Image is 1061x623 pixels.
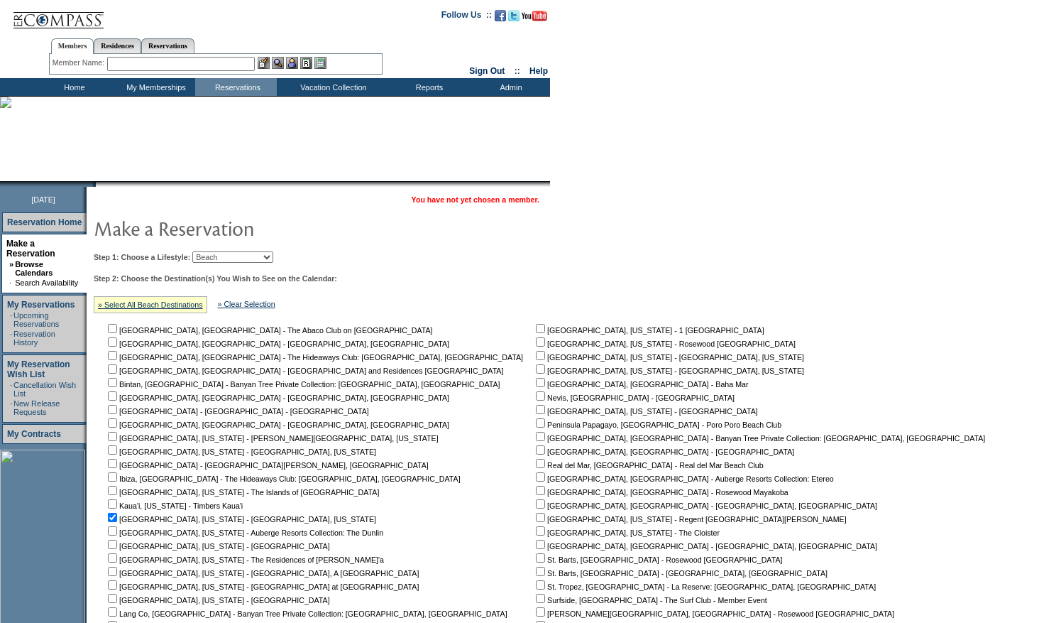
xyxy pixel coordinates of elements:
nobr: St. Barts, [GEOGRAPHIC_DATA] - [GEOGRAPHIC_DATA], [GEOGRAPHIC_DATA] [533,569,828,578]
nobr: [GEOGRAPHIC_DATA], [US_STATE] - Auberge Resorts Collection: The Dunlin [105,529,383,537]
nobr: [GEOGRAPHIC_DATA], [US_STATE] - The Residences of [PERSON_NAME]'a [105,556,384,564]
a: Reservation History [13,330,55,347]
a: Follow us on Twitter [508,14,519,23]
nobr: [GEOGRAPHIC_DATA], [US_STATE] - [GEOGRAPHIC_DATA], [US_STATE] [533,367,804,375]
nobr: [GEOGRAPHIC_DATA], [GEOGRAPHIC_DATA] - Baha Mar [533,380,748,389]
span: [DATE] [31,195,55,204]
a: Help [529,66,548,76]
img: blank.gif [96,181,97,187]
td: Admin [468,78,550,96]
a: Reservation Home [7,217,82,227]
nobr: [GEOGRAPHIC_DATA], [GEOGRAPHIC_DATA] - The Hideaways Club: [GEOGRAPHIC_DATA], [GEOGRAPHIC_DATA] [105,353,523,362]
div: Member Name: [53,57,107,69]
a: Sign Out [469,66,505,76]
img: View [272,57,284,69]
nobr: [GEOGRAPHIC_DATA], [GEOGRAPHIC_DATA] - [GEOGRAPHIC_DATA], [GEOGRAPHIC_DATA] [105,340,449,348]
a: My Reservations [7,300,75,310]
nobr: [GEOGRAPHIC_DATA], [GEOGRAPHIC_DATA] - [GEOGRAPHIC_DATA], [GEOGRAPHIC_DATA] [533,502,877,510]
a: Become our fan on Facebook [495,14,506,23]
nobr: [GEOGRAPHIC_DATA], [GEOGRAPHIC_DATA] - [GEOGRAPHIC_DATA], [GEOGRAPHIC_DATA] [533,542,877,551]
a: Residences [94,38,141,53]
nobr: Bintan, [GEOGRAPHIC_DATA] - Banyan Tree Private Collection: [GEOGRAPHIC_DATA], [GEOGRAPHIC_DATA] [105,380,500,389]
nobr: [GEOGRAPHIC_DATA], [GEOGRAPHIC_DATA] - [GEOGRAPHIC_DATA] [533,448,794,456]
a: Members [51,38,94,54]
nobr: Kaua'i, [US_STATE] - Timbers Kaua'i [105,502,243,510]
nobr: [GEOGRAPHIC_DATA], [GEOGRAPHIC_DATA] - The Abaco Club on [GEOGRAPHIC_DATA] [105,326,433,335]
td: · [9,278,13,287]
img: Reservations [300,57,312,69]
img: b_calculator.gif [314,57,326,69]
nobr: [GEOGRAPHIC_DATA], [US_STATE] - 1 [GEOGRAPHIC_DATA] [533,326,764,335]
img: promoShadowLeftCorner.gif [91,181,96,187]
nobr: [GEOGRAPHIC_DATA], [GEOGRAPHIC_DATA] - Auberge Resorts Collection: Etereo [533,475,834,483]
nobr: [GEOGRAPHIC_DATA], [US_STATE] - [GEOGRAPHIC_DATA] at [GEOGRAPHIC_DATA] [105,583,419,591]
a: Search Availability [15,278,78,287]
nobr: [GEOGRAPHIC_DATA], [US_STATE] - Regent [GEOGRAPHIC_DATA][PERSON_NAME] [533,515,847,524]
td: Home [32,78,114,96]
nobr: [GEOGRAPHIC_DATA], [GEOGRAPHIC_DATA] - [GEOGRAPHIC_DATA], [GEOGRAPHIC_DATA] [105,421,449,429]
nobr: [GEOGRAPHIC_DATA], [US_STATE] - [GEOGRAPHIC_DATA], A [GEOGRAPHIC_DATA] [105,569,419,578]
a: Reservations [141,38,194,53]
nobr: St. Tropez, [GEOGRAPHIC_DATA] - La Reserve: [GEOGRAPHIC_DATA], [GEOGRAPHIC_DATA] [533,583,876,591]
a: Cancellation Wish List [13,381,76,398]
a: » Clear Selection [218,300,275,308]
td: · [10,381,12,398]
nobr: [GEOGRAPHIC_DATA], [US_STATE] - [GEOGRAPHIC_DATA], [US_STATE] [533,353,804,362]
nobr: [GEOGRAPHIC_DATA] - [GEOGRAPHIC_DATA][PERSON_NAME], [GEOGRAPHIC_DATA] [105,461,429,470]
nobr: [GEOGRAPHIC_DATA], [GEOGRAPHIC_DATA] - Rosewood Mayakoba [533,488,788,497]
a: Upcoming Reservations [13,311,59,328]
span: :: [515,66,520,76]
a: New Release Requests [13,399,60,416]
a: » Select All Beach Destinations [98,300,203,309]
a: Browse Calendars [15,260,53,277]
nobr: Lang Co, [GEOGRAPHIC_DATA] - Banyan Tree Private Collection: [GEOGRAPHIC_DATA], [GEOGRAPHIC_DATA] [105,610,507,618]
td: · [10,399,12,416]
nobr: [GEOGRAPHIC_DATA], [US_STATE] - Rosewood [GEOGRAPHIC_DATA] [533,340,796,348]
img: Impersonate [286,57,298,69]
a: Make a Reservation [6,239,55,259]
nobr: [GEOGRAPHIC_DATA], [US_STATE] - [GEOGRAPHIC_DATA] [105,596,330,605]
nobr: Surfside, [GEOGRAPHIC_DATA] - The Surf Club - Member Event [533,596,767,605]
b: Step 1: Choose a Lifestyle: [94,253,190,261]
nobr: [GEOGRAPHIC_DATA], [US_STATE] - [GEOGRAPHIC_DATA], [US_STATE] [105,448,376,456]
nobr: Ibiza, [GEOGRAPHIC_DATA] - The Hideaways Club: [GEOGRAPHIC_DATA], [GEOGRAPHIC_DATA] [105,475,461,483]
b: » [9,260,13,269]
nobr: Peninsula Papagayo, [GEOGRAPHIC_DATA] - Poro Poro Beach Club [533,421,781,429]
nobr: [GEOGRAPHIC_DATA], [GEOGRAPHIC_DATA] - [GEOGRAPHIC_DATA], [GEOGRAPHIC_DATA] [105,394,449,402]
b: Step 2: Choose the Destination(s) You Wish to See on the Calendar: [94,274,337,283]
img: pgTtlMakeReservation.gif [94,214,378,242]
a: My Reservation Wish List [7,359,70,379]
nobr: Real del Mar, [GEOGRAPHIC_DATA] - Real del Mar Beach Club [533,461,764,470]
img: Become our fan on Facebook [495,10,506,21]
nobr: [GEOGRAPHIC_DATA], [GEOGRAPHIC_DATA] - Banyan Tree Private Collection: [GEOGRAPHIC_DATA], [GEOGRA... [533,434,985,443]
a: My Contracts [7,429,61,439]
nobr: St. Barts, [GEOGRAPHIC_DATA] - Rosewood [GEOGRAPHIC_DATA] [533,556,782,564]
nobr: [GEOGRAPHIC_DATA], [GEOGRAPHIC_DATA] - [GEOGRAPHIC_DATA] and Residences [GEOGRAPHIC_DATA] [105,367,503,375]
nobr: [GEOGRAPHIC_DATA], [US_STATE] - [GEOGRAPHIC_DATA], [US_STATE] [105,515,376,524]
nobr: Nevis, [GEOGRAPHIC_DATA] - [GEOGRAPHIC_DATA] [533,394,735,402]
nobr: [GEOGRAPHIC_DATA], [US_STATE] - [PERSON_NAME][GEOGRAPHIC_DATA], [US_STATE] [105,434,439,443]
td: · [10,311,12,328]
nobr: [GEOGRAPHIC_DATA], [US_STATE] - The Cloister [533,529,720,537]
span: You have not yet chosen a member. [412,195,539,204]
td: Reservations [195,78,277,96]
img: b_edit.gif [258,57,270,69]
nobr: [GEOGRAPHIC_DATA] - [GEOGRAPHIC_DATA] - [GEOGRAPHIC_DATA] [105,407,369,416]
td: Vacation Collection [277,78,387,96]
nobr: [PERSON_NAME][GEOGRAPHIC_DATA], [GEOGRAPHIC_DATA] - Rosewood [GEOGRAPHIC_DATA] [533,610,894,618]
nobr: [GEOGRAPHIC_DATA], [US_STATE] - [GEOGRAPHIC_DATA] [105,542,330,551]
nobr: [GEOGRAPHIC_DATA], [US_STATE] - [GEOGRAPHIC_DATA] [533,407,758,416]
nobr: [GEOGRAPHIC_DATA], [US_STATE] - The Islands of [GEOGRAPHIC_DATA] [105,488,379,497]
td: Follow Us :: [441,9,492,26]
td: My Memberships [114,78,195,96]
img: Follow us on Twitter [508,10,519,21]
td: Reports [387,78,468,96]
td: · [10,330,12,347]
a: Subscribe to our YouTube Channel [522,14,547,23]
img: Subscribe to our YouTube Channel [522,11,547,21]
